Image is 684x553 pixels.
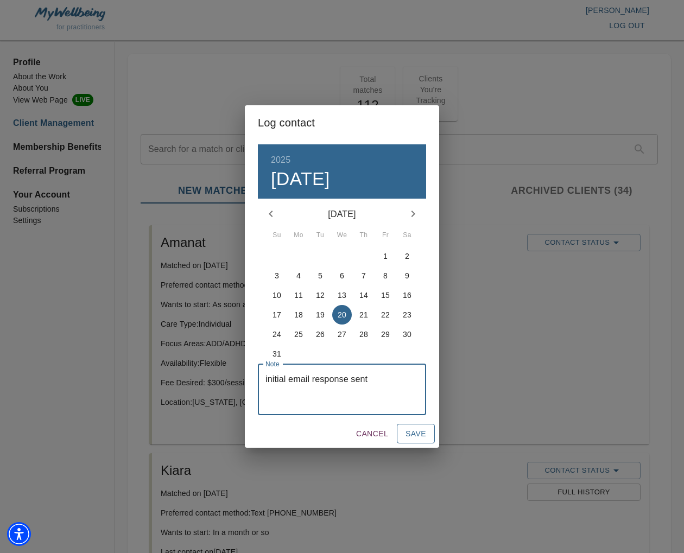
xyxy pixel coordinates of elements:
[311,305,330,325] button: 19
[332,230,352,241] span: We
[359,290,368,301] p: 14
[376,230,395,241] span: Fr
[273,329,281,340] p: 24
[316,309,325,320] p: 19
[376,246,395,266] button: 1
[289,285,308,305] button: 11
[397,424,435,444] button: Save
[359,309,368,320] p: 21
[258,114,426,131] h2: Log contact
[271,152,290,168] button: 2025
[354,305,373,325] button: 21
[273,290,281,301] p: 10
[397,246,417,266] button: 2
[311,230,330,241] span: Tu
[296,270,301,281] p: 4
[381,309,390,320] p: 22
[362,270,366,281] p: 7
[332,325,352,344] button: 27
[267,230,287,241] span: Su
[332,305,352,325] button: 20
[273,309,281,320] p: 17
[271,168,330,190] button: [DATE]
[294,329,303,340] p: 25
[354,230,373,241] span: Th
[7,522,31,546] div: Accessibility Menu
[289,266,308,285] button: 4
[352,424,392,444] button: Cancel
[284,208,400,221] p: [DATE]
[376,305,395,325] button: 22
[354,285,373,305] button: 14
[405,270,409,281] p: 9
[397,285,417,305] button: 16
[289,325,308,344] button: 25
[267,266,287,285] button: 3
[289,230,308,241] span: Mo
[406,427,426,441] span: Save
[340,270,344,281] p: 6
[267,325,287,344] button: 24
[338,329,346,340] p: 27
[354,266,373,285] button: 7
[359,329,368,340] p: 28
[376,285,395,305] button: 15
[403,329,411,340] p: 30
[318,270,322,281] p: 5
[397,305,417,325] button: 23
[267,285,287,305] button: 10
[354,325,373,344] button: 28
[381,329,390,340] p: 29
[294,290,303,301] p: 11
[332,266,352,285] button: 6
[316,329,325,340] p: 26
[405,251,409,262] p: 2
[289,305,308,325] button: 18
[267,344,287,364] button: 31
[397,230,417,241] span: Sa
[316,290,325,301] p: 12
[265,374,419,405] textarea: initial email response sent
[338,290,346,301] p: 13
[383,270,388,281] p: 8
[381,290,390,301] p: 15
[311,285,330,305] button: 12
[273,348,281,359] p: 31
[383,251,388,262] p: 1
[338,309,346,320] p: 20
[332,285,352,305] button: 13
[403,309,411,320] p: 23
[275,270,279,281] p: 3
[403,290,411,301] p: 16
[311,266,330,285] button: 5
[311,325,330,344] button: 26
[294,309,303,320] p: 18
[376,325,395,344] button: 29
[397,325,417,344] button: 30
[267,305,287,325] button: 17
[356,427,388,441] span: Cancel
[397,266,417,285] button: 9
[376,266,395,285] button: 8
